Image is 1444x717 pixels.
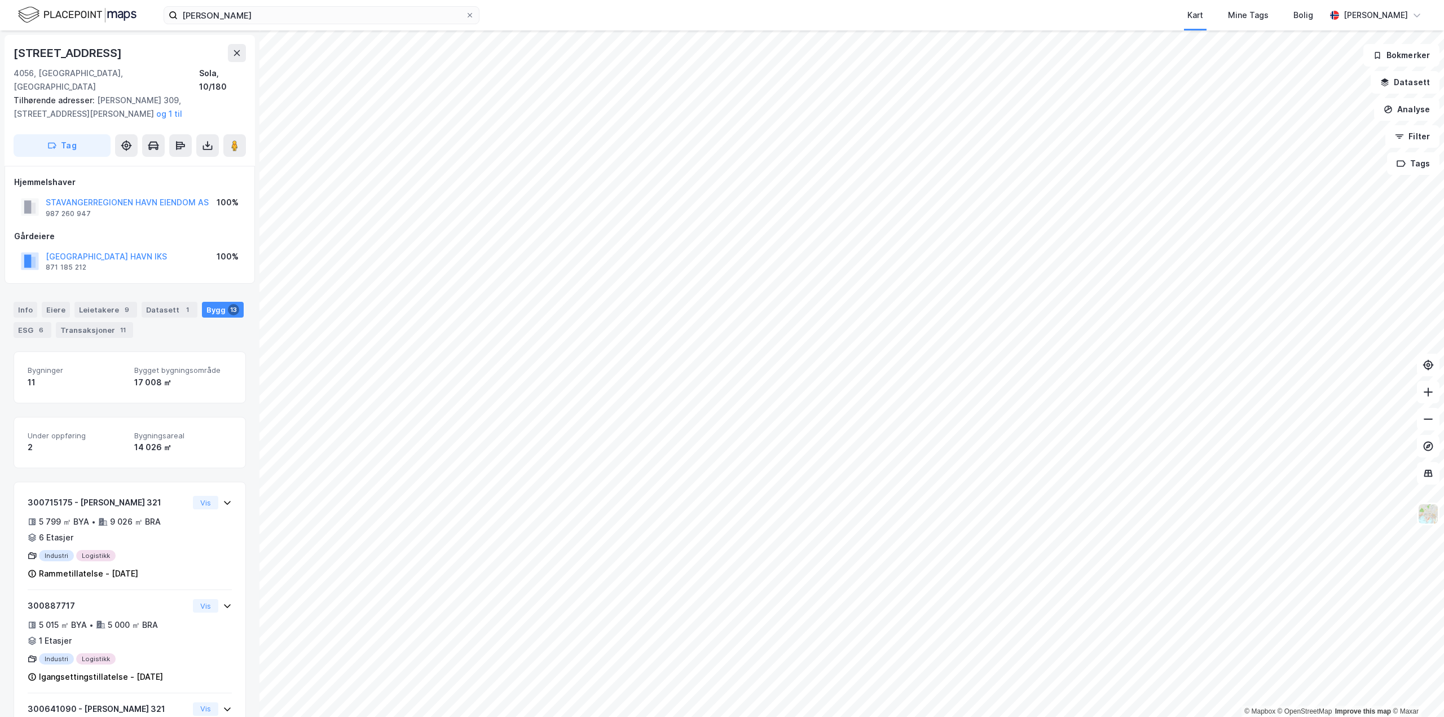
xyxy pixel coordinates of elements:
div: [PERSON_NAME] [1344,8,1408,22]
button: Bokmerker [1363,44,1439,67]
div: 5 015 ㎡ BYA [39,618,87,632]
span: Bygninger [28,366,125,375]
div: 5 000 ㎡ BRA [108,618,158,632]
span: Tilhørende adresser: [14,95,97,105]
div: 987 260 947 [46,209,91,218]
div: 9 [121,304,133,315]
div: 17 008 ㎡ [134,376,232,389]
button: Analyse [1374,98,1439,121]
div: 300715175 - [PERSON_NAME] 321 [28,496,188,509]
div: 6 Etasjer [39,531,73,544]
div: [PERSON_NAME] 309, [STREET_ADDRESS][PERSON_NAME] [14,94,237,121]
div: Mine Tags [1228,8,1269,22]
div: 9 026 ㎡ BRA [110,515,161,529]
span: Bygningsareal [134,431,232,441]
div: 2 [28,441,125,454]
div: [STREET_ADDRESS] [14,44,124,62]
div: 11 [117,324,129,336]
div: 871 185 212 [46,263,86,272]
div: Kart [1187,8,1203,22]
span: Bygget bygningsområde [134,366,232,375]
div: Transaksjoner [56,322,133,338]
button: Vis [193,702,218,716]
div: 300641090 - [PERSON_NAME] 321 [28,702,188,716]
div: ESG [14,322,51,338]
div: Gårdeiere [14,230,245,243]
img: Z [1417,503,1439,525]
div: 11 [28,376,125,389]
div: Rammetillatelse - [DATE] [39,567,138,580]
a: OpenStreetMap [1278,707,1332,715]
div: Bolig [1293,8,1313,22]
div: Info [14,302,37,318]
img: logo.f888ab2527a4732fd821a326f86c7f29.svg [18,5,137,25]
div: 13 [228,304,239,315]
div: Datasett [142,302,197,318]
iframe: Chat Widget [1388,663,1444,717]
div: 1 [182,304,193,315]
span: Under oppføring [28,431,125,441]
div: Igangsettingstillatelse - [DATE] [39,670,163,684]
div: 300887717 [28,599,188,613]
button: Datasett [1371,71,1439,94]
div: Leietakere [74,302,137,318]
div: 1 Etasjer [39,634,72,648]
div: 100% [217,250,239,263]
button: Vis [193,599,218,613]
div: Sola, 10/180 [199,67,246,94]
div: 14 026 ㎡ [134,441,232,454]
div: 6 [36,324,47,336]
div: Bygg [202,302,244,318]
div: Hjemmelshaver [14,175,245,189]
div: Eiere [42,302,70,318]
button: Tags [1387,152,1439,175]
div: 4056, [GEOGRAPHIC_DATA], [GEOGRAPHIC_DATA] [14,67,199,94]
a: Mapbox [1244,707,1275,715]
input: Søk på adresse, matrikkel, gårdeiere, leietakere eller personer [178,7,465,24]
a: Improve this map [1335,707,1391,715]
div: • [89,621,94,630]
div: • [91,517,96,526]
div: 5 799 ㎡ BYA [39,515,89,529]
button: Tag [14,134,111,157]
button: Filter [1385,125,1439,148]
button: Vis [193,496,218,509]
div: 100% [217,196,239,209]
